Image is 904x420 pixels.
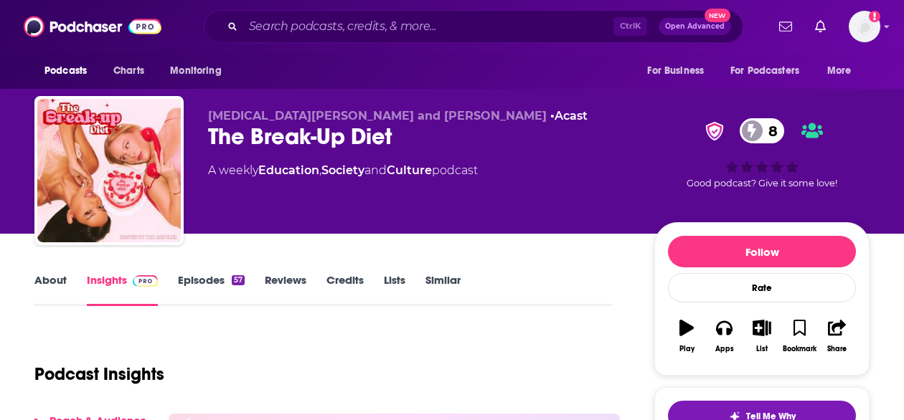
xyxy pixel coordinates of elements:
[701,122,728,140] img: verified Badge
[668,310,705,362] button: Play
[113,61,144,81] span: Charts
[740,118,785,143] a: 8
[756,345,768,353] div: List
[104,57,153,85] a: Charts
[613,17,647,36] span: Ctrl K
[809,14,832,39] a: Show notifications dropdown
[326,273,364,306] a: Credits
[817,57,870,85] button: open menu
[654,109,870,198] div: verified Badge8Good podcast? Give it some love!
[827,345,847,353] div: Share
[321,163,364,177] a: Society
[243,15,613,38] input: Search podcasts, credits, & more...
[665,23,725,30] span: Open Advanced
[208,109,547,123] span: [MEDICAL_DATA][PERSON_NAME] and [PERSON_NAME]
[819,310,856,362] button: Share
[87,273,158,306] a: InsightsPodchaser Pro
[869,11,880,22] svg: Add a profile image
[160,57,240,85] button: open menu
[170,61,221,81] span: Monitoring
[178,273,245,306] a: Episodes57
[743,310,781,362] button: List
[783,345,816,353] div: Bookmark
[647,61,704,81] span: For Business
[133,275,158,287] img: Podchaser Pro
[555,109,588,123] a: Acast
[384,273,405,306] a: Lists
[687,178,837,188] span: Good podcast? Give it some love!
[781,310,818,362] button: Bookmark
[659,18,731,35] button: Open AdvancedNew
[773,14,798,39] a: Show notifications dropdown
[715,345,734,353] div: Apps
[37,99,181,242] img: The Break-Up Diet
[705,9,730,22] span: New
[319,163,321,177] span: ,
[668,236,856,267] button: Follow
[849,11,880,42] span: Logged in as aridings
[425,273,461,306] a: Similar
[827,61,852,81] span: More
[232,275,245,285] div: 57
[721,57,820,85] button: open menu
[705,310,743,362] button: Apps
[34,363,164,385] h1: Podcast Insights
[34,273,67,306] a: About
[730,61,799,81] span: For Podcasters
[679,345,695,353] div: Play
[44,61,87,81] span: Podcasts
[754,118,785,143] span: 8
[208,162,478,179] div: A weekly podcast
[668,273,856,302] div: Rate
[849,11,880,42] button: Show profile menu
[364,163,387,177] span: and
[849,11,880,42] img: User Profile
[387,163,432,177] a: Culture
[637,57,722,85] button: open menu
[258,163,319,177] a: Education
[265,273,306,306] a: Reviews
[550,109,588,123] span: •
[204,10,743,43] div: Search podcasts, credits, & more...
[24,13,161,40] img: Podchaser - Follow, Share and Rate Podcasts
[34,57,105,85] button: open menu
